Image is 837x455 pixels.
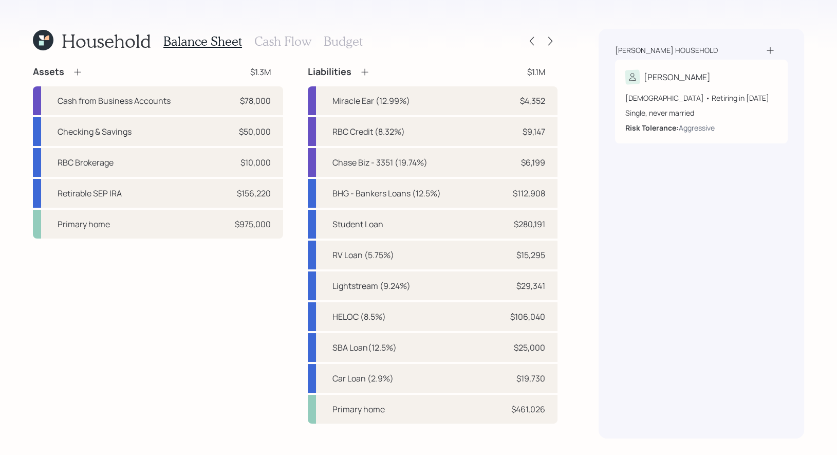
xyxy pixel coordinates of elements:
h4: Liabilities [308,66,351,78]
div: Aggressive [679,122,715,133]
h1: Household [62,30,151,52]
div: HELOC (8.5%) [332,311,386,323]
div: [DEMOGRAPHIC_DATA] • Retiring in [DATE] [625,93,777,103]
div: $461,026 [511,403,545,415]
div: RBC Brokerage [58,156,114,169]
div: $78,000 [240,95,271,107]
div: Checking & Savings [58,125,132,138]
div: $1.1M [527,66,545,78]
div: $156,220 [237,187,271,199]
div: $19,730 [516,372,545,385]
div: $15,295 [516,249,545,261]
div: $106,040 [510,311,545,323]
div: $4,352 [520,95,545,107]
div: Chase Biz - 3351 (19.74%) [332,156,427,169]
div: [PERSON_NAME] household [615,45,718,56]
div: Miracle Ear (12.99%) [332,95,410,107]
div: $10,000 [240,156,271,169]
div: Single, never married [625,107,777,118]
div: Primary home [58,218,110,230]
h3: Balance Sheet [163,34,242,49]
div: Cash from Business Accounts [58,95,171,107]
div: $975,000 [235,218,271,230]
div: $25,000 [514,341,545,354]
div: Primary home [332,403,385,415]
div: $6,199 [521,156,545,169]
h3: Budget [324,34,363,49]
h4: Assets [33,66,64,78]
div: $112,908 [513,187,545,199]
div: $280,191 [514,218,545,230]
div: Car Loan (2.9%) [332,372,394,385]
div: Retirable SEP IRA [58,187,122,199]
div: SBA Loan(12.5%) [332,341,397,354]
div: BHG - Bankers Loans (12.5%) [332,187,441,199]
div: $29,341 [516,280,545,292]
div: RV Loan (5.75%) [332,249,394,261]
h3: Cash Flow [254,34,311,49]
div: $9,147 [523,125,545,138]
b: Risk Tolerance: [625,123,679,133]
div: RBC Credit (8.32%) [332,125,405,138]
div: Lightstream (9.24%) [332,280,411,292]
div: $50,000 [239,125,271,138]
div: $1.3M [250,66,271,78]
div: Student Loan [332,218,383,230]
div: [PERSON_NAME] [644,71,711,83]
